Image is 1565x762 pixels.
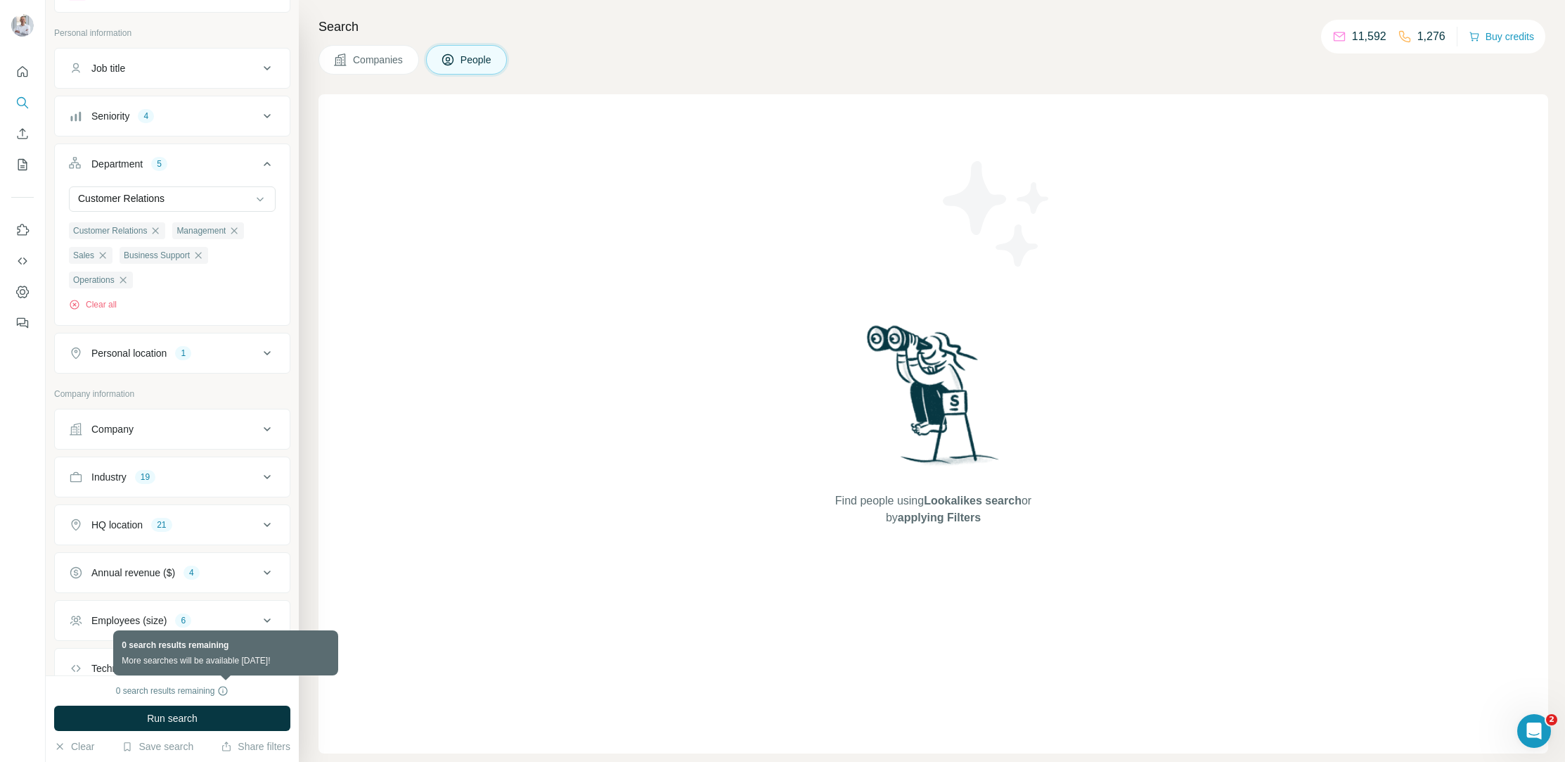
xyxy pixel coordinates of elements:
button: Employees (size)6 [55,604,290,637]
button: Personal location1 [55,336,290,370]
button: Clear [54,739,94,754]
button: Department5 [55,147,290,186]
button: Annual revenue ($)4 [55,556,290,590]
button: Use Surfe on LinkedIn [11,217,34,243]
div: 0 search results remaining [116,685,229,697]
button: Quick start [11,59,34,84]
span: Find people using or by [820,493,1045,526]
div: Job title [91,61,125,75]
div: Industry [91,470,127,484]
button: Clear all [69,298,117,311]
button: Seniority4 [55,99,290,133]
button: Technologies [55,652,290,685]
button: Feedback [11,310,34,336]
button: Run search [54,706,290,731]
span: Customer Relations [73,224,147,237]
button: Use Surfe API [11,248,34,274]
h4: Search [318,17,1548,37]
button: Enrich CSV [11,121,34,146]
span: Operations [73,274,115,286]
img: Surfe Illustration - Woman searching with binoculars [861,322,1007,478]
button: Buy credits [1469,27,1534,46]
button: Industry19 [55,460,290,494]
div: Seniority [91,109,129,123]
div: 1 [175,347,191,360]
div: 4 [183,566,200,579]
div: 5 [151,158,167,170]
div: Department [91,157,143,171]
div: 19 [135,471,155,483]
button: Share filters [221,739,290,754]
button: HQ location21 [55,508,290,542]
iframe: Intercom live chat [1517,714,1551,748]
span: People [461,53,493,67]
button: Dashboard [11,279,34,305]
div: Employees (size) [91,614,167,628]
div: 4 [138,110,154,122]
span: 2 [1546,714,1557,725]
span: Run search [147,711,198,725]
div: HQ location [91,518,143,532]
span: Management [176,224,226,237]
p: 1,276 [1417,28,1445,45]
span: Business Support [124,249,190,262]
div: 21 [151,519,172,531]
span: Lookalikes search [924,495,1022,507]
div: Annual revenue ($) [91,566,175,580]
div: 6 [175,614,191,627]
button: Save search [122,739,193,754]
button: Search [11,90,34,115]
p: Customer Relations [78,191,165,205]
img: Surfe Illustration - Stars [934,151,1060,277]
p: Personal information [54,27,290,39]
div: Technologies [91,661,149,675]
button: Company [55,412,290,446]
p: 11,592 [1352,28,1386,45]
div: Personal location [91,346,167,360]
div: Company [91,422,134,436]
img: Avatar [11,14,34,37]
span: applying Filters [898,512,981,523]
p: Company information [54,388,290,400]
span: Companies [353,53,404,67]
button: Job title [55,51,290,85]
span: Sales [73,249,94,262]
button: My lists [11,152,34,177]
